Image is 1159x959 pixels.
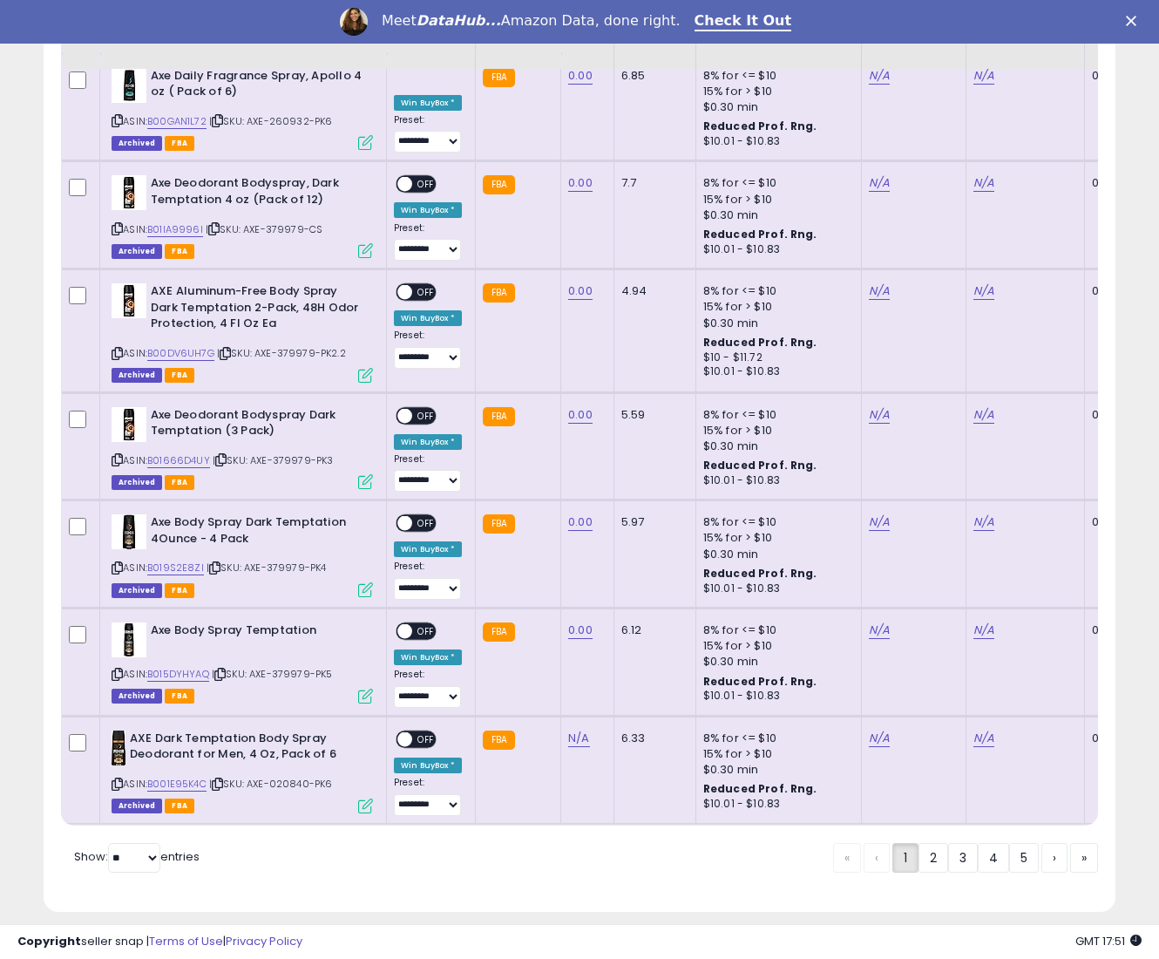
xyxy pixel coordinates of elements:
a: N/A [869,67,890,85]
div: 8% for <= $10 [703,68,848,84]
a: N/A [869,514,890,531]
div: Preset: [394,222,462,262]
b: Axe Body Spray Dark Temptation 4Ounce - 4 Pack [151,514,363,551]
span: FBA [165,244,194,259]
a: Terms of Use [149,933,223,949]
b: AXE Aluminum-Free Body Spray Dark Temptation 2-Pack, 48H Odor Protection, 4 Fl Oz Ea [151,283,363,337]
b: Reduced Prof. Rng. [703,781,817,796]
a: B01666D4UY [147,453,210,468]
a: 3 [948,843,978,873]
b: AXE Dark Temptation Body Spray Deodorant for Men, 4 Oz, Pack of 6 [130,731,342,767]
b: Axe Deodorant Bodyspray Dark Temptation (3 Pack) [151,407,363,444]
img: Profile image for Georgie [340,8,368,36]
small: FBA [483,68,515,87]
div: 15% for > $10 [703,638,848,654]
b: Axe Deodorant Bodyspray, Dark Temptation 4 oz (Pack of 12) [151,175,363,212]
div: 7.7 [621,175,682,191]
a: N/A [973,730,994,747]
b: Axe Daily Fragrance Spray, Apollo 4 oz ( Pack of 6) [151,68,363,105]
div: 5.59 [621,407,682,423]
a: 4 [978,843,1009,873]
a: N/A [869,730,890,747]
b: Reduced Prof. Rng. [703,458,817,473]
img: 31WTdUqnuJL._SL40_.jpg [112,283,146,318]
div: $0.30 min [703,439,848,454]
div: Win BuyBox * [394,434,462,450]
div: seller snap | | [17,934,302,950]
div: 0 [1092,283,1146,299]
a: B019S2E8ZI [147,561,204,575]
div: 8% for <= $10 [703,622,848,638]
div: Close [1126,16,1143,26]
div: Win BuyBox * [394,758,462,773]
a: 0.00 [568,514,593,531]
div: ASIN: [112,731,373,812]
span: Listings that have been deleted from Seller Central [112,368,162,383]
div: 0 [1092,175,1146,191]
div: 6.33 [621,731,682,746]
div: Preset: [394,453,462,493]
i: DataHub... [417,12,501,29]
div: ASIN: [112,283,373,380]
a: N/A [973,406,994,424]
span: 2025-10-7 17:51 GMT [1075,933,1142,949]
span: | SKU: AXE-379979-PK5 [212,667,333,681]
div: 6.12 [621,622,682,638]
span: | SKU: AXE-379979-CS [206,222,322,236]
div: $0.30 min [703,99,848,115]
a: 0.00 [568,282,593,300]
a: N/A [869,622,890,639]
span: FBA [165,475,194,490]
a: N/A [973,514,994,531]
div: 5.97 [621,514,682,530]
a: 0.00 [568,174,593,192]
div: ASIN: [112,407,373,488]
div: Win BuyBox * [394,95,462,111]
small: FBA [483,407,515,426]
div: $0.30 min [703,762,848,778]
span: FBA [165,368,194,383]
a: B001E95K4C [147,777,207,792]
div: Win BuyBox * [394,310,462,326]
small: FBA [483,731,515,750]
small: FBA [483,283,515,303]
img: 31WTdUqnuJL._SL40_.jpg [112,175,146,210]
b: Reduced Prof. Rng. [703,674,817,689]
span: OFF [412,624,440,639]
b: Reduced Prof. Rng. [703,227,817,241]
span: | SKU: AXE-379979-PK4 [207,561,327,575]
a: N/A [973,622,994,639]
span: Listings that have been deleted from Seller Central [112,689,162,704]
div: $10.01 - $10.83 [703,582,848,596]
div: Preset: [394,330,462,369]
span: | SKU: AXE-260932-PK6 [209,114,333,128]
div: $10.01 - $10.83 [703,134,848,149]
div: 4.94 [621,283,682,299]
span: OFF [412,731,440,746]
div: Win BuyBox * [394,650,462,665]
img: 31dHtBuAxPL._SL40_.jpg [112,731,125,765]
img: 31-Xb-kf-4L._SL40_.jpg [112,68,146,103]
span: OFF [412,177,440,192]
a: 0.00 [568,67,593,85]
div: 0 [1092,731,1146,746]
div: $10.01 - $10.83 [703,242,848,257]
div: ASIN: [112,514,373,595]
a: B00DV6UH7G [147,346,214,361]
small: FBA [483,514,515,534]
span: | SKU: AXE-379979-PK3 [213,453,334,467]
img: 31kjbTzfRpL._SL40_.jpg [112,622,146,657]
div: 0 [1092,622,1146,638]
div: 0 [1092,68,1146,84]
div: 15% for > $10 [703,746,848,762]
a: Privacy Policy [226,933,302,949]
span: FBA [165,583,194,598]
span: | SKU: AXE-020840-PK6 [209,777,333,791]
a: Check It Out [695,12,792,31]
div: 8% for <= $10 [703,407,848,423]
span: FBA [165,136,194,151]
span: OFF [412,516,440,531]
div: $10 - $11.72 [703,350,848,365]
div: Preset: [394,114,462,153]
div: 15% for > $10 [703,423,848,439]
